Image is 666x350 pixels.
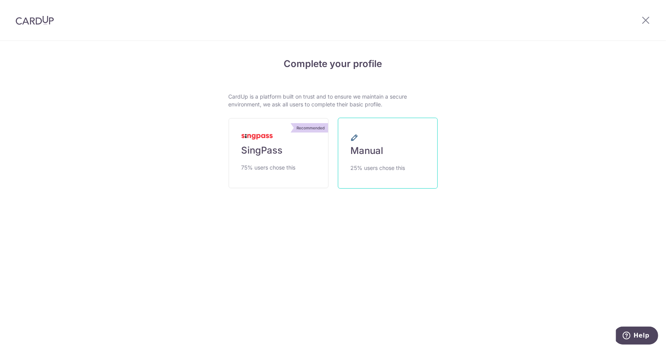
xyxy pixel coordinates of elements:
[351,145,384,157] span: Manual
[18,5,34,12] span: Help
[16,16,54,25] img: CardUp
[229,93,438,108] p: CardUp is a platform built on trust and to ensure we maintain a secure environment, we ask all us...
[242,163,296,172] span: 75% users chose this
[229,57,438,71] h4: Complete your profile
[351,163,405,173] span: 25% users chose this
[242,134,273,140] img: MyInfoLogo
[338,118,438,189] a: Manual 25% users chose this
[616,327,658,346] iframe: Opens a widget where you can find more information
[294,123,328,133] div: Recommended
[242,144,283,157] span: SingPass
[229,118,329,188] a: Recommended SingPass 75% users chose this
